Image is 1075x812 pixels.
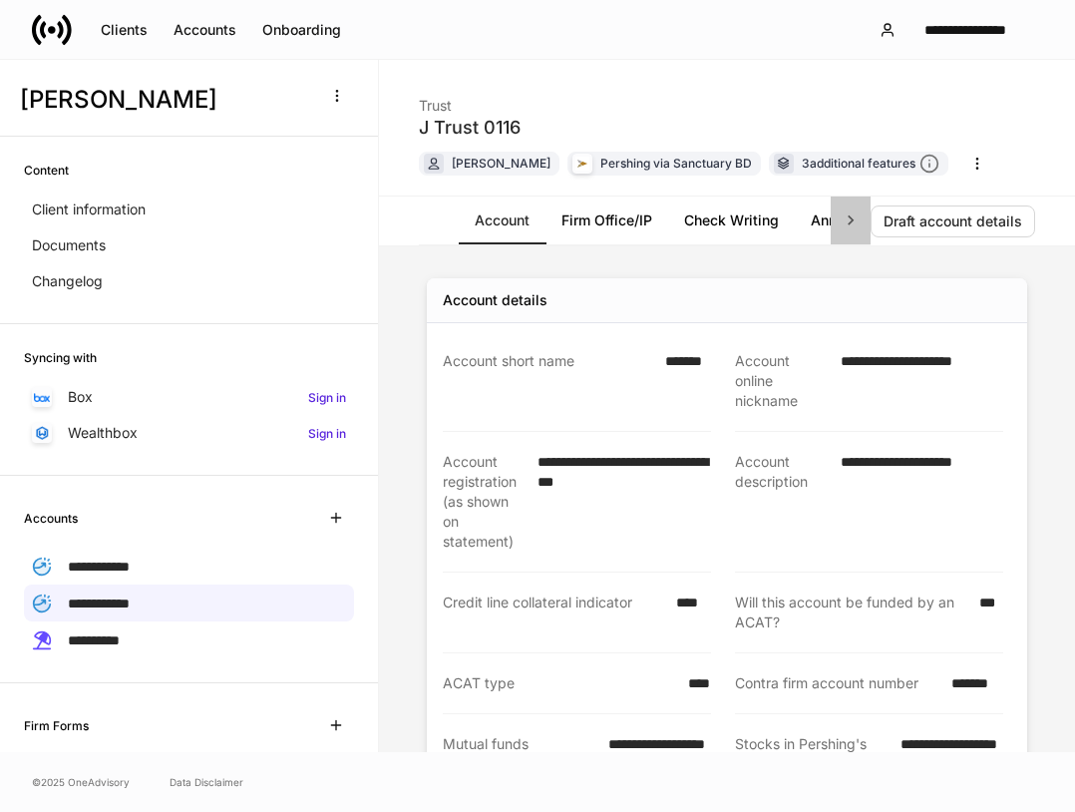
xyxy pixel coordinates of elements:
div: Onboarding [262,23,341,37]
div: Will this account be funded by an ACAT? [735,593,967,632]
div: Account short name [443,351,653,411]
button: Clients [88,14,161,46]
h6: Accounts [24,509,78,528]
h6: Sign in [308,424,346,443]
p: Box [68,387,93,407]
p: Changelog [32,271,103,291]
div: Contra firm account number [735,673,939,693]
a: Annuities held in account [795,197,995,244]
a: Firm Office/IP [545,197,668,244]
button: Accounts [161,14,249,46]
a: Client information [24,192,354,227]
a: Changelog [24,263,354,299]
div: Trust [419,84,521,116]
h6: Firm Forms [24,716,89,735]
div: Account description [735,452,829,552]
a: BoxSign in [24,379,354,415]
button: Onboarding [249,14,354,46]
a: Account [459,197,545,244]
div: Stocks in Pershing's dividend reinvestment plan [735,734,889,794]
div: Account registration (as shown on statement) [443,452,526,552]
div: ACAT type [443,673,676,693]
span: © 2025 OneAdvisory [32,774,130,790]
a: WealthboxSign in [24,415,354,451]
div: J Trust 0116 [419,116,521,140]
a: Documents [24,227,354,263]
img: oYqM9ojoZLfzCHUefNbBcWHcyDPbQKagtYciMC8pFl3iZXy3dU33Uwy+706y+0q2uJ1ghNQf2OIHrSh50tUd9HaB5oMc62p0G... [34,393,50,402]
div: Account online nickname [735,351,829,411]
div: Accounts [174,23,236,37]
p: Client information [32,200,146,219]
p: Wealthbox [68,423,138,443]
h6: Content [24,161,69,180]
div: Clients [101,23,148,37]
a: Data Disclaimer [170,774,243,790]
div: Pershing via Sanctuary BD [600,154,752,173]
a: Check Writing [668,197,795,244]
button: Draft account details [871,205,1035,237]
h6: Syncing with [24,348,97,367]
div: Mutual funds [443,734,596,793]
div: Credit line collateral indicator [443,593,664,632]
div: Draft account details [884,214,1022,228]
h6: Sign in [308,388,346,407]
div: [PERSON_NAME] [452,154,550,173]
h3: [PERSON_NAME] [20,84,308,116]
p: Documents [32,235,106,255]
div: 3 additional features [802,154,939,175]
div: Account details [443,290,547,310]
